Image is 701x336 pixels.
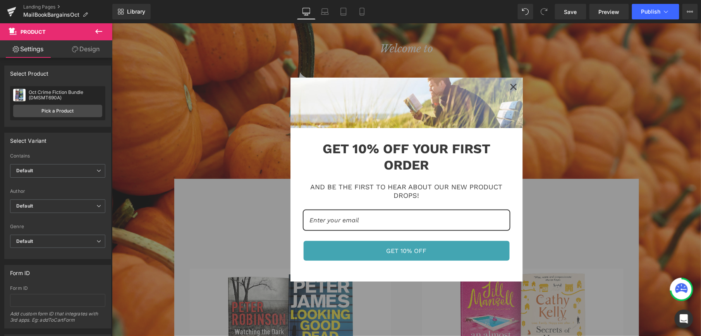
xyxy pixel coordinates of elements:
div: Form ID [10,286,105,291]
label: Author [10,189,105,196]
button: Publish [632,4,679,19]
a: New Library [112,4,151,19]
span: Publish [641,9,661,15]
span: Save [564,8,577,16]
button: GET 10% OFF [191,217,399,238]
button: More [682,4,698,19]
a: Design [58,40,114,58]
a: Landing Pages [23,4,112,10]
a: Desktop [297,4,316,19]
div: Add custom form ID that integrates with 3rd apps. Eg: addToCartForm [10,311,105,328]
button: Redo [536,4,552,19]
div: Select Product [10,66,49,77]
span: MailBookBargainsOct [23,12,79,18]
label: Genre [10,224,105,232]
div: Oct Crime Fiction Bundle (DMSMT690A) [29,90,102,100]
b: Default [16,238,33,244]
a: Tablet [334,4,353,19]
b: Default [16,168,33,173]
button: Close [392,54,411,73]
span: Product [21,29,46,35]
div: Open Intercom Messenger [675,310,693,328]
strong: GET 10% OFF YOUR FIRST ORDER [211,118,378,150]
h3: And be the first to hear about our new product drops! [191,159,399,177]
button: Undo [518,4,533,19]
div: Select Variant [10,133,47,144]
label: Contains [10,153,105,161]
input: Email field [191,186,399,208]
span: Preview [599,8,620,16]
a: Laptop [316,4,334,19]
span: Library [127,8,145,15]
img: pImage [13,89,26,101]
a: Preview [589,4,629,19]
div: Form ID [10,265,30,276]
a: Pick a Product [13,105,102,117]
svg: close icon [399,61,405,67]
b: Default [16,203,33,209]
a: Mobile [353,4,371,19]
